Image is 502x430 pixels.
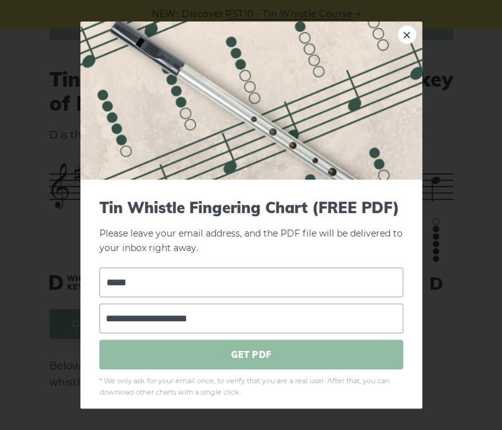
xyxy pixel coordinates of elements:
[99,199,403,255] p: Please leave your email address, and the PDF file will be delivered to your inbox right away.
[99,199,403,217] span: Tin Whistle Fingering Chart (FREE PDF)
[99,340,403,369] span: GET PDF
[80,21,422,180] img: Tin Whistle Fingering Chart Preview
[398,25,417,44] a: ×
[99,376,403,398] span: * We only ask for your email once, to verify that you are a real user. After that, you can downlo...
